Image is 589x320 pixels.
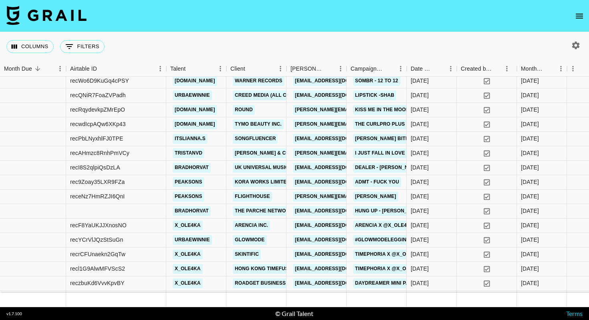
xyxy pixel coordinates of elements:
[293,249,383,259] a: [EMAIL_ADDRESS][DOMAIN_NAME]
[293,206,383,216] a: [EMAIL_ADDRESS][DOMAIN_NAME]
[6,311,22,316] div: v 1.7.100
[233,163,345,173] a: UK UNIVERSAL MUSIC OPERATIONS LIMITED
[60,40,105,53] button: Show filters
[173,235,212,245] a: urbaewinnie
[6,6,87,25] img: Grail Talent
[233,235,267,245] a: GLOWMODE
[173,206,211,216] a: bradhorvat
[347,61,407,77] div: Campaign (Type)
[461,61,492,77] div: Created by Grail Team
[411,207,429,215] div: 29/08/2025
[70,193,125,201] div: receNz7HmRZJI6QnI
[353,119,435,129] a: the CURLPRO PLUS campaign
[173,278,203,288] a: x_ole4ka
[4,61,32,77] div: Month Due
[353,177,401,187] a: ADMT - Fuck You
[411,77,429,85] div: 05/08/2025
[521,120,539,128] div: Aug '25
[173,148,204,158] a: tristanvd
[492,63,503,74] button: Sort
[233,264,320,274] a: Hong Kong TimeFusion Limited
[293,76,383,86] a: [EMAIL_ADDRESS][DOMAIN_NAME]
[173,177,204,187] a: peaksons
[411,164,429,172] div: 10/08/2025
[353,163,423,173] a: Dealer - [PERSON_NAME]
[353,148,470,158] a: I Just Fall In Love Again - [PERSON_NAME]
[521,77,539,85] div: Aug '25
[233,119,284,129] a: TYMO BEAUTY INC.
[395,63,407,75] button: Menu
[521,251,539,259] div: Aug '25
[70,106,125,114] div: recRqydevkpZMrEpO
[411,193,429,201] div: 29/08/2025
[173,163,211,173] a: bradhorvat
[274,63,286,75] button: Menu
[233,249,261,259] a: SKINTIFIC
[290,61,323,77] div: [PERSON_NAME]
[233,220,270,230] a: Arencia Inc.
[323,63,335,74] button: Sort
[411,120,429,128] div: 08/08/2025
[521,149,539,157] div: Aug '25
[353,278,427,288] a: Daydreamer Mini Palette
[445,63,457,75] button: Menu
[173,220,203,230] a: x_ole4ka
[521,222,539,230] div: Aug '25
[173,134,208,144] a: itslianna.s
[286,61,347,77] div: Booker
[335,63,347,75] button: Menu
[407,61,457,77] div: Date Created
[214,63,226,75] button: Menu
[411,61,434,77] div: Date Created
[353,90,396,100] a: Lipstick -SHAB
[353,76,400,86] a: sombr - 12 to 12
[226,61,286,77] div: Client
[293,163,383,173] a: [EMAIL_ADDRESS][DOMAIN_NAME]
[6,40,54,53] button: Select columns
[353,105,472,115] a: Kiss Me In The Moonlight - [PERSON_NAME]
[97,63,108,74] button: Sort
[173,105,217,115] a: [DOMAIN_NAME]
[411,135,429,143] div: 06/08/2025
[293,220,383,230] a: [EMAIL_ADDRESS][DOMAIN_NAME]
[233,134,278,144] a: Songfluencer
[293,177,383,187] a: [EMAIL_ADDRESS][DOMAIN_NAME]
[166,61,226,77] div: Talent
[353,235,500,245] a: #GLOWMODEleggings CoreHold Leggings Campaign
[555,63,567,75] button: Menu
[233,105,255,115] a: Round
[411,279,429,287] div: 20/08/2025
[353,206,425,216] a: Hung Up - [PERSON_NAME]
[173,76,217,86] a: [DOMAIN_NAME]
[411,265,429,273] div: 20/08/2025
[70,92,126,100] div: recQNiR7FoaZVPadh
[521,92,539,100] div: Aug '25
[293,148,465,158] a: [PERSON_NAME][EMAIL_ADDRESS][PERSON_NAME][DOMAIN_NAME]
[233,177,292,187] a: KORA WORKS LIMITED
[521,279,539,287] div: Aug '25
[521,61,544,77] div: Month Due
[567,63,579,75] button: Menu
[230,61,245,77] div: Client
[544,63,555,74] button: Sort
[293,119,424,129] a: [PERSON_NAME][EMAIL_ADDRESS][DOMAIN_NAME]
[70,164,120,172] div: recI8S2qlpiQsDzLA
[70,265,125,273] div: recl1G9AlwMFVScS2
[70,236,123,244] div: recYCrVlJQzStSuGn
[293,105,424,115] a: [PERSON_NAME][EMAIL_ADDRESS][DOMAIN_NAME]
[521,193,539,201] div: Aug '25
[353,220,416,230] a: ARENCIA X @x_ole4ka
[411,222,429,230] div: 20/08/2025
[66,61,166,77] div: Airtable ID
[521,106,539,114] div: Aug '25
[293,278,383,288] a: [EMAIL_ADDRESS][DOMAIN_NAME]
[521,265,539,273] div: Aug '25
[233,148,303,158] a: [PERSON_NAME] & Co LLC
[293,134,383,144] a: [EMAIL_ADDRESS][DOMAIN_NAME]
[353,249,477,259] a: TIMEPHORIA X @x_ole4ka - August campaign
[517,61,567,77] div: Month Due
[70,149,129,157] div: recAHmzc8RnhPmVCy
[70,61,97,77] div: Airtable ID
[275,310,313,318] div: © Grail Talent
[521,207,539,215] div: Aug '25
